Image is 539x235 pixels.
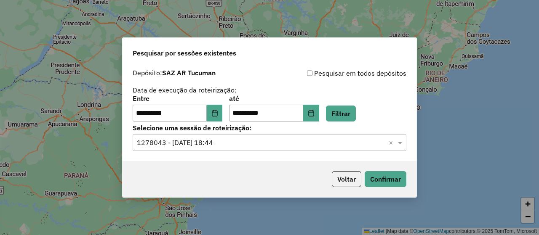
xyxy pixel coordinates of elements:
label: até [229,93,319,103]
button: Voltar [332,171,361,187]
label: Entre [133,93,222,103]
button: Choose Date [303,105,319,121]
span: Pesquisar por sessões existentes [133,48,236,58]
button: Filtrar [326,106,356,121]
label: Depósito: [133,68,216,78]
span: Clear all [389,137,396,148]
button: Choose Date [207,105,223,121]
label: Selecione uma sessão de roteirização: [133,123,406,133]
strong: SAZ AR Tucuman [162,69,216,77]
button: Confirmar [365,171,406,187]
label: Data de execução da roteirização: [133,85,237,95]
div: Pesquisar em todos depósitos [269,68,406,78]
